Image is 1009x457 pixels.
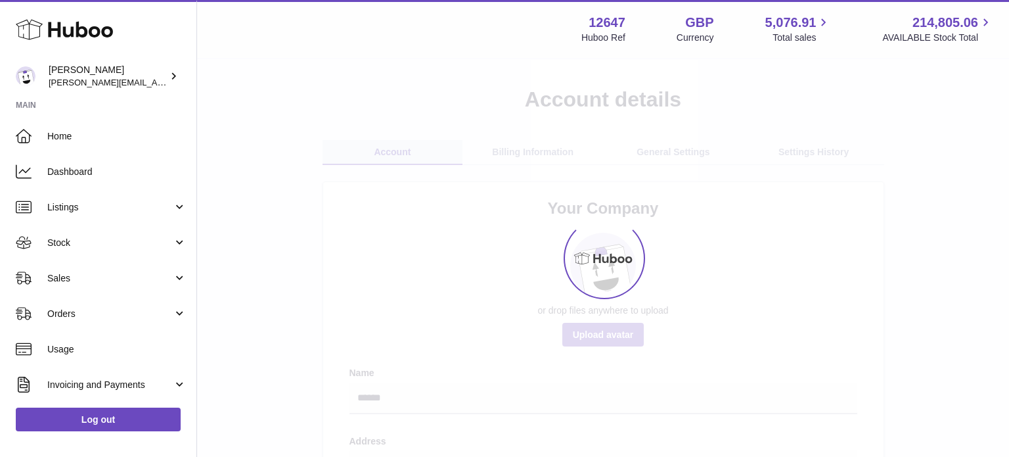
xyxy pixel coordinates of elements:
span: Listings [47,201,173,214]
span: Dashboard [47,166,187,178]
span: 214,805.06 [912,14,978,32]
span: Orders [47,308,173,320]
div: Huboo Ref [581,32,625,44]
span: [PERSON_NAME][EMAIL_ADDRESS][PERSON_NAME][DOMAIN_NAME] [49,77,334,87]
div: [PERSON_NAME] [49,64,167,89]
a: Log out [16,408,181,431]
strong: GBP [685,14,713,32]
span: 5,076.91 [765,14,817,32]
div: Currency [677,32,714,44]
span: AVAILABLE Stock Total [882,32,993,44]
a: 5,076.91 Total sales [765,14,832,44]
span: Stock [47,237,173,249]
span: Home [47,130,187,143]
span: Sales [47,272,173,285]
a: 214,805.06 AVAILABLE Stock Total [882,14,993,44]
span: Total sales [773,32,831,44]
span: Invoicing and Payments [47,379,173,391]
strong: 12647 [589,14,625,32]
img: peter@pinter.co.uk [16,66,35,86]
span: Usage [47,343,187,356]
